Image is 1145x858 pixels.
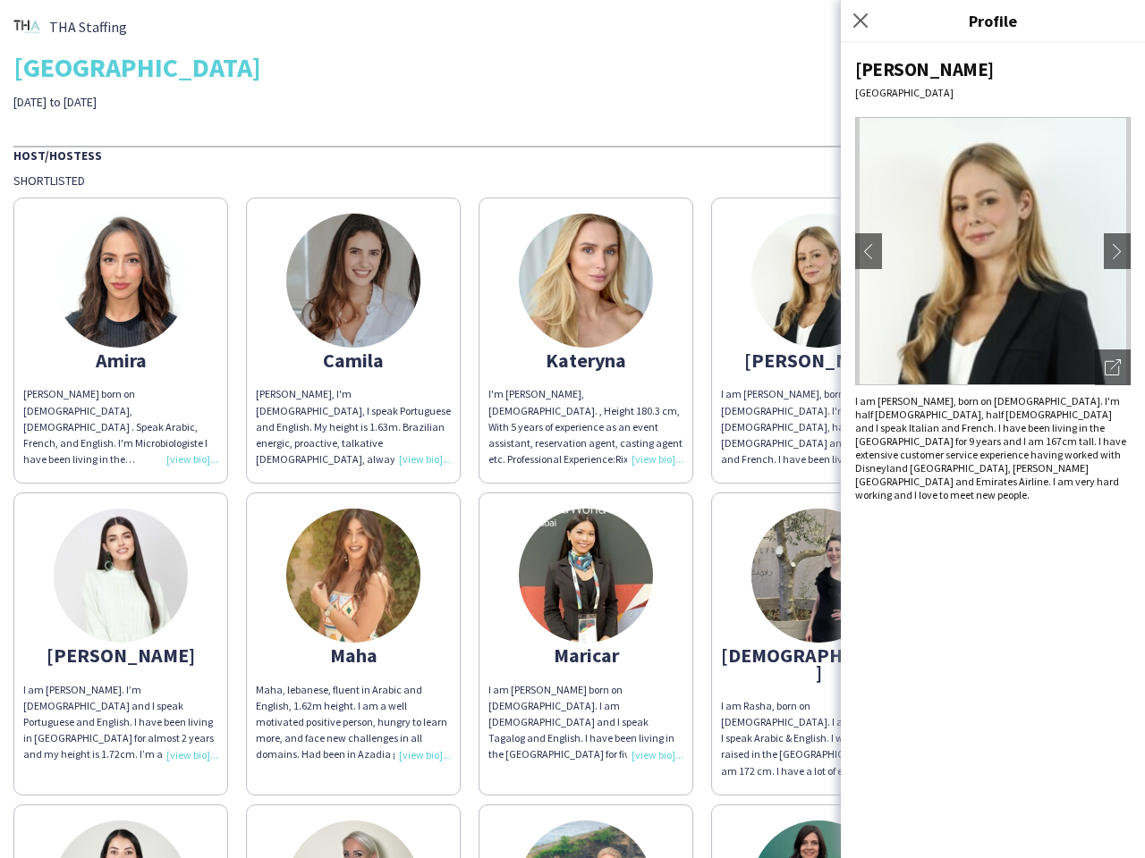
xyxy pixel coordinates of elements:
[54,509,188,643] img: thumb-6891fe4fabf94.jpeg
[855,86,1131,99] div: [GEOGRAPHIC_DATA]
[721,352,916,368] div: [PERSON_NAME]
[841,9,1145,32] h3: Profile
[519,214,653,348] img: thumb-67c98d805fc58.jpeg
[855,57,1131,81] div: [PERSON_NAME]
[13,13,40,40] img: thumb-26f2aabb-eaf0-4a61-9c3b-663b996db1ef.png
[23,386,218,467] div: [PERSON_NAME] born on [DEMOGRAPHIC_DATA], [DEMOGRAPHIC_DATA] . Speak Arabic, French, and English....
[286,509,420,643] img: thumb-67d73f9e1acf2.jpeg
[23,647,218,663] div: [PERSON_NAME]
[488,352,683,368] div: Kateryna
[256,647,451,663] div: Maha
[488,647,683,663] div: Maricar
[855,394,1131,501] div: I am [PERSON_NAME], born on [DEMOGRAPHIC_DATA]. I'm half [DEMOGRAPHIC_DATA], half [DEMOGRAPHIC_DA...
[13,146,1132,164] div: Host/Hostess
[855,117,1131,385] img: Crew avatar or photo
[721,386,916,467] div: I am [PERSON_NAME], born on [DEMOGRAPHIC_DATA]. I'm half [DEMOGRAPHIC_DATA], half [DEMOGRAPHIC_DA...
[1095,349,1131,385] div: Open photos pop-in
[721,647,916,679] div: [DEMOGRAPHIC_DATA]
[23,682,218,763] div: I am [PERSON_NAME]. I’m [DEMOGRAPHIC_DATA] and I speak Portuguese and English. I have been living...
[519,509,653,643] img: thumb-65afd7528d5f6.jpeg
[751,214,886,348] img: thumb-68a42ce4d990e.jpeg
[54,214,188,348] img: thumb-6582a0cdb5742.jpeg
[488,386,683,467] div: I'm [PERSON_NAME], [DEMOGRAPHIC_DATA]. , Height 180.3 cm, With 5 years of experience as an event ...
[286,214,420,348] img: thumb-6246947601a70.jpeg
[721,699,915,826] span: I am Rasha, born on [DEMOGRAPHIC_DATA]. I am Egyptian and I speak Arabic & English. I was born an...
[13,172,1132,189] div: Shortlisted
[256,386,451,467] div: [PERSON_NAME], I'm [DEMOGRAPHIC_DATA], I speak Portuguese and English. My height is 1.63m. Brazil...
[751,509,886,643] img: thumb-07583f41-6c61-40be-ad5d-507eb0e7a047.png
[256,682,451,763] div: Maha, lebanese, fluent in Arabic and English, 1.62m height. I am a well motivated positive person...
[13,54,1132,80] div: [GEOGRAPHIC_DATA]
[23,352,218,368] div: Amira
[13,94,405,110] div: [DATE] to [DATE]
[256,352,451,368] div: Camila
[49,19,127,35] span: THA Staffing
